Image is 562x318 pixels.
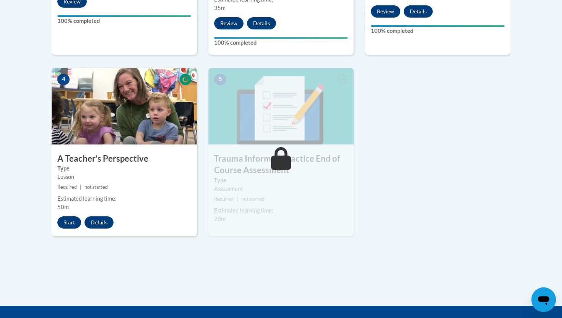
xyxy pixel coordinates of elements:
h3: Trauma Informed Practice End of Course Assessment [208,153,354,177]
button: Details [247,17,276,29]
img: Course Image [52,68,197,144]
span: 50m [57,204,69,210]
div: Estimated learning time: [214,206,348,215]
button: Start [57,216,81,229]
span: 4 [57,74,70,85]
button: Details [84,216,114,229]
span: not started [241,196,265,202]
label: 100% completed [57,17,191,25]
label: 100% completed [371,27,505,35]
div: Your progress [214,37,348,39]
span: 20m [214,216,226,222]
span: Required [57,184,77,190]
span: | [237,196,238,202]
button: Review [371,5,400,18]
div: Your progress [371,25,505,27]
span: not started [84,184,108,190]
label: Type [214,176,348,185]
h3: A Teacher’s Perspective [52,153,197,165]
div: Your progress [57,15,191,17]
iframe: Button to launch messaging window [531,287,556,312]
label: 100% completed [214,39,348,47]
span: Required [214,196,234,202]
div: Assessment [214,185,348,193]
div: Estimated learning time: [57,195,191,203]
span: 5 [214,74,226,85]
button: Details [404,5,433,18]
span: | [80,184,81,190]
img: Course Image [208,68,354,144]
span: 35m [214,5,226,11]
div: Lesson [57,173,191,181]
button: Review [214,17,244,29]
label: Type [57,164,191,173]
